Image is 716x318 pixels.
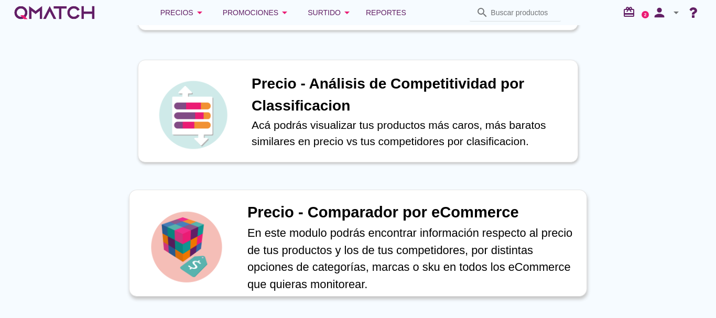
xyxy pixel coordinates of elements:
a: Reportes [362,2,410,23]
img: icon [156,78,230,151]
i: arrow_drop_down [278,6,291,19]
div: Promociones [223,6,291,19]
button: Surtido [299,2,362,23]
i: redeem [623,6,639,18]
div: Surtido [308,6,353,19]
i: arrow_drop_down [193,6,206,19]
p: Acá podrás visualizar tus productos más caros, más baratos similares en precio vs tus competidore... [252,117,567,150]
a: iconPrecio - Análisis de Competitividad por ClassificacionAcá podrás visualizar tus productos más... [123,60,593,162]
h1: Precio - Comparador por eCommerce [247,201,576,224]
div: Precios [160,6,206,19]
span: Reportes [366,6,406,19]
i: arrow_drop_down [670,6,682,19]
text: 2 [644,12,647,17]
button: Precios [152,2,214,23]
input: Buscar productos [491,4,555,21]
p: En este modulo podrás encontrar información respecto al precio de tus productos y los de tus comp... [247,224,576,293]
i: person [649,5,670,20]
a: iconPrecio - Comparador por eCommerceEn este modulo podrás encontrar información respecto al prec... [123,192,593,294]
img: icon [148,209,225,285]
button: Promociones [214,2,300,23]
a: 2 [642,11,649,18]
i: search [476,6,489,19]
i: arrow_drop_down [341,6,353,19]
a: white-qmatch-logo [13,2,96,23]
h1: Precio - Análisis de Competitividad por Classificacion [252,73,567,117]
